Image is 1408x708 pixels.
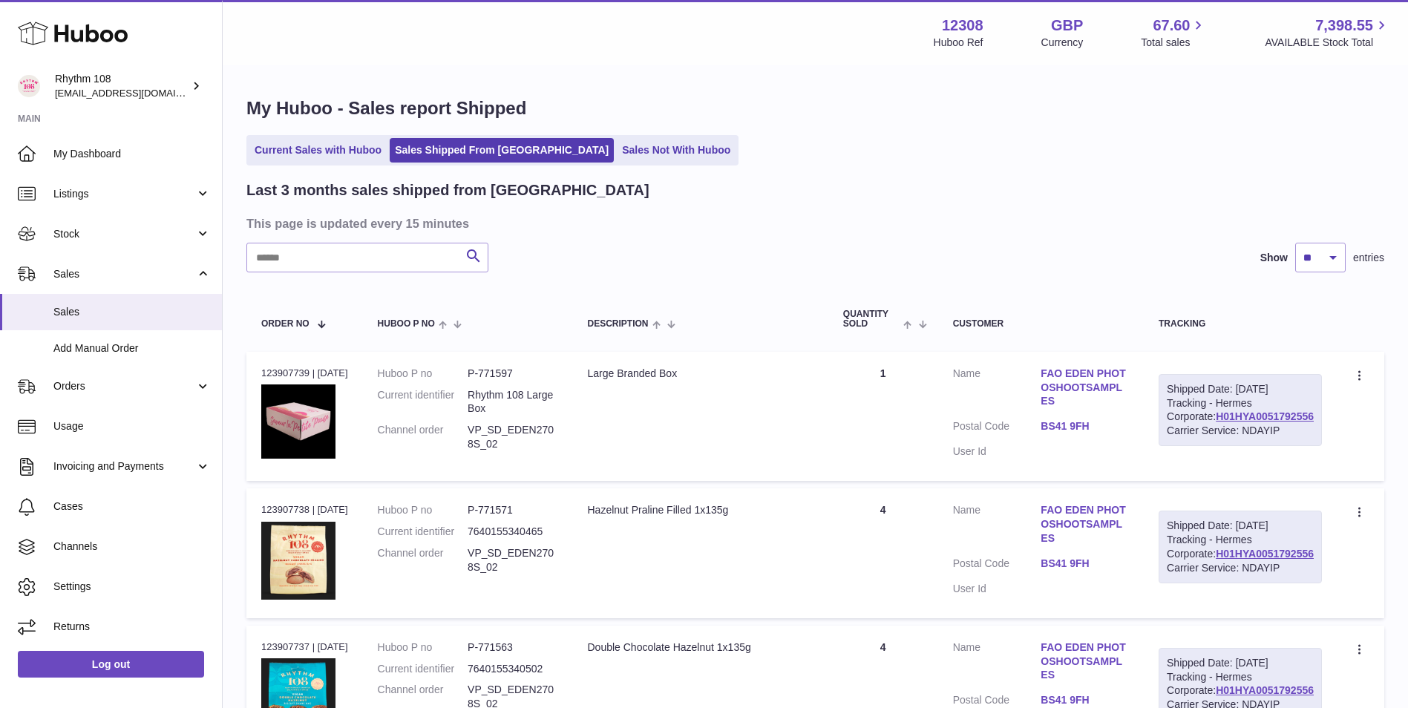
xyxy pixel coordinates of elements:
h1: My Huboo - Sales report Shipped [246,96,1384,120]
dt: Channel order [378,546,468,574]
span: Returns [53,620,211,634]
span: Invoicing and Payments [53,459,195,473]
div: Shipped Date: [DATE] [1167,519,1314,533]
dt: Channel order [378,423,468,451]
dd: P-771597 [468,367,557,381]
div: 123907737 | [DATE] [261,640,348,654]
span: Description [587,319,648,329]
div: Hazelnut Praline Filled 1x135g [587,503,813,517]
div: Currency [1041,36,1084,50]
span: 67.60 [1153,16,1190,36]
dd: VP_SD_EDEN2708S_02 [468,546,557,574]
a: FAO EDEN PHOTOSHOOTSAMPLES [1041,367,1129,409]
dd: P-771571 [468,503,557,517]
div: Tracking - Hermes Corporate: [1159,374,1322,447]
div: Carrier Service: NDAYIP [1167,561,1314,575]
span: Add Manual Order [53,341,211,355]
dt: User Id [953,445,1041,459]
dt: Name [953,503,1041,549]
div: 123907738 | [DATE] [261,503,348,517]
td: 4 [828,488,938,618]
span: Quantity Sold [843,309,900,329]
span: 7,398.55 [1315,16,1373,36]
span: Stock [53,227,195,241]
span: Order No [261,319,310,329]
div: Huboo Ref [934,36,983,50]
div: 123907739 | [DATE] [261,367,348,380]
span: Channels [53,540,211,554]
a: Log out [18,651,204,678]
a: BS41 9FH [1041,557,1129,571]
a: H01HYA0051792556 [1216,684,1314,696]
img: internalAdmin-12308@internal.huboo.com [18,75,40,97]
span: Huboo P no [378,319,435,329]
dt: Huboo P no [378,640,468,655]
span: Total sales [1141,36,1207,50]
a: BS41 9FH [1041,419,1129,433]
div: Shipped Date: [DATE] [1167,382,1314,396]
span: Cases [53,499,211,514]
img: 123081684746496.jpg [261,522,335,600]
div: Tracking - Hermes Corporate: [1159,511,1322,583]
dt: Postal Code [953,557,1041,574]
a: FAO EDEN PHOTOSHOOTSAMPLES [1041,503,1129,545]
h2: Last 3 months sales shipped from [GEOGRAPHIC_DATA] [246,180,649,200]
dt: Huboo P no [378,367,468,381]
span: Sales [53,305,211,319]
dt: Huboo P no [378,503,468,517]
span: entries [1353,251,1384,265]
dt: Current identifier [378,525,468,539]
a: FAO EDEN PHOTOSHOOTSAMPLES [1041,640,1129,683]
div: Large Branded Box [587,367,813,381]
dd: P-771563 [468,640,557,655]
img: 123081684744870.jpg [261,384,335,459]
strong: GBP [1051,16,1083,36]
label: Show [1260,251,1288,265]
span: Settings [53,580,211,594]
dd: VP_SD_EDEN2708S_02 [468,423,557,451]
dt: User Id [953,582,1041,596]
h3: This page is updated every 15 minutes [246,215,1381,232]
a: H01HYA0051792556 [1216,548,1314,560]
span: Listings [53,187,195,201]
span: Sales [53,267,195,281]
span: My Dashboard [53,147,211,161]
td: 1 [828,352,938,481]
dt: Postal Code [953,419,1041,437]
a: BS41 9FH [1041,693,1129,707]
dd: 7640155340502 [468,662,557,676]
div: Rhythm 108 [55,72,189,100]
a: Sales Shipped From [GEOGRAPHIC_DATA] [390,138,614,163]
dt: Name [953,640,1041,686]
dd: Rhythm 108 Large Box [468,388,557,416]
span: Orders [53,379,195,393]
a: H01HYA0051792556 [1216,410,1314,422]
a: 7,398.55 AVAILABLE Stock Total [1265,16,1390,50]
strong: 12308 [942,16,983,36]
dd: 7640155340465 [468,525,557,539]
span: [EMAIL_ADDRESS][DOMAIN_NAME] [55,87,218,99]
a: Current Sales with Huboo [249,138,387,163]
a: 67.60 Total sales [1141,16,1207,50]
div: Double Chocolate Hazelnut 1x135g [587,640,813,655]
dt: Name [953,367,1041,413]
div: Shipped Date: [DATE] [1167,656,1314,670]
dt: Current identifier [378,388,468,416]
div: Tracking [1159,319,1322,329]
span: AVAILABLE Stock Total [1265,36,1390,50]
div: Carrier Service: NDAYIP [1167,424,1314,438]
span: Usage [53,419,211,433]
dt: Current identifier [378,662,468,676]
a: Sales Not With Huboo [617,138,736,163]
div: Customer [953,319,1129,329]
